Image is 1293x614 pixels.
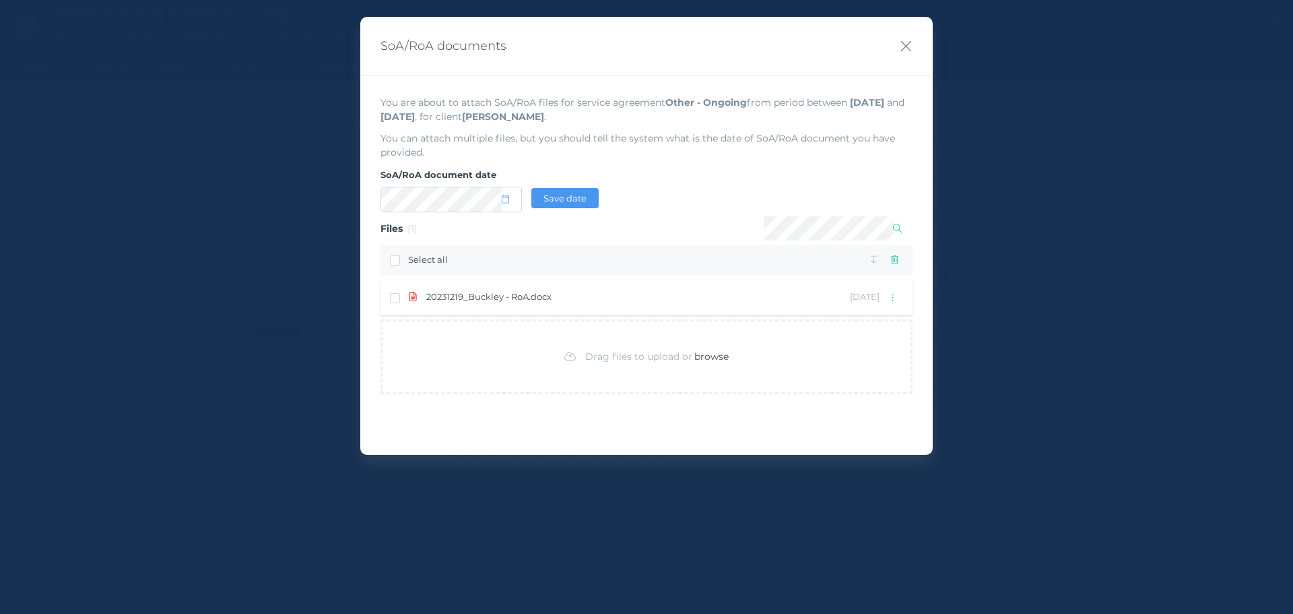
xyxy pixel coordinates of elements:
[380,169,522,187] label: SoA/RoA document date
[543,193,587,204] span: Save date
[380,96,913,124] p: You are about to attach SoA/RoA files for service agreement from period between and , for client .
[407,222,418,235] span: ( 1 )
[426,290,552,304] span: 20231219_Buckley - RoA.docx
[865,251,882,268] button: Download file(s)
[900,37,913,55] button: Close
[380,38,506,54] span: SoA/RoA documents
[408,254,448,265] span: Select all
[462,111,544,123] strong: [PERSON_NAME]
[380,111,415,123] strong: [DATE]
[850,291,880,302] span: [DATE]
[694,350,729,363] span: browse
[585,350,692,363] span: Drag files to upload or
[886,251,903,268] button: Delete file(s)
[531,188,599,208] button: Save date
[380,131,913,160] p: You can attach multiple files, but you should tell the system what is the date of SoA/RoA documen...
[850,96,884,109] strong: [DATE]
[665,96,747,109] strong: Other - Ongoing
[380,222,403,235] span: Files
